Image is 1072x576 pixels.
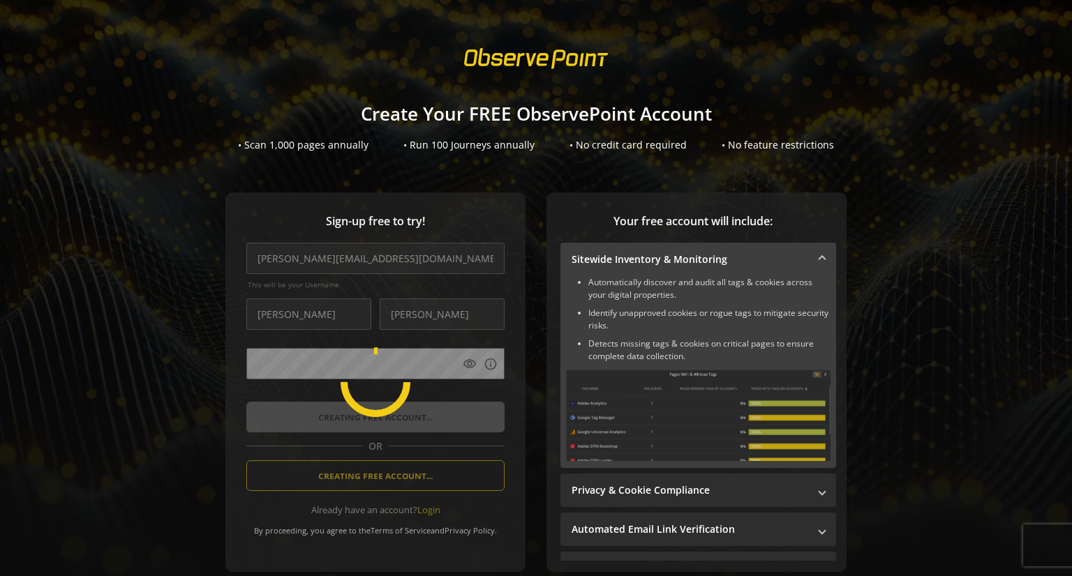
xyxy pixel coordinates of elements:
[445,525,495,536] a: Privacy Policy
[588,307,831,332] li: Identify unapproved cookies or rogue tags to mitigate security risks.
[572,522,808,536] mat-panel-title: Automated Email Link Verification
[722,138,834,152] div: • No feature restrictions
[403,138,535,152] div: • Run 100 Journeys annually
[569,138,687,152] div: • No credit card required
[560,513,836,546] mat-expansion-panel-header: Automated Email Link Verification
[246,516,505,536] div: By proceeding, you agree to the and .
[371,525,431,536] a: Terms of Service
[246,213,505,229] span: Sign-up free to try!
[238,138,368,152] div: • Scan 1,000 pages annually
[572,252,808,266] mat-panel-title: Sitewide Inventory & Monitoring
[560,276,836,468] div: Sitewide Inventory & Monitoring
[572,483,808,497] mat-panel-title: Privacy & Cookie Compliance
[560,213,826,229] span: Your free account will include:
[560,243,836,276] mat-expansion-panel-header: Sitewide Inventory & Monitoring
[566,370,831,461] img: Sitewide Inventory & Monitoring
[588,276,831,301] li: Automatically discover and audit all tags & cookies across your digital properties.
[588,338,831,363] li: Detects missing tags & cookies on critical pages to ensure complete data collection.
[560,473,836,507] mat-expansion-panel-header: Privacy & Cookie Compliance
